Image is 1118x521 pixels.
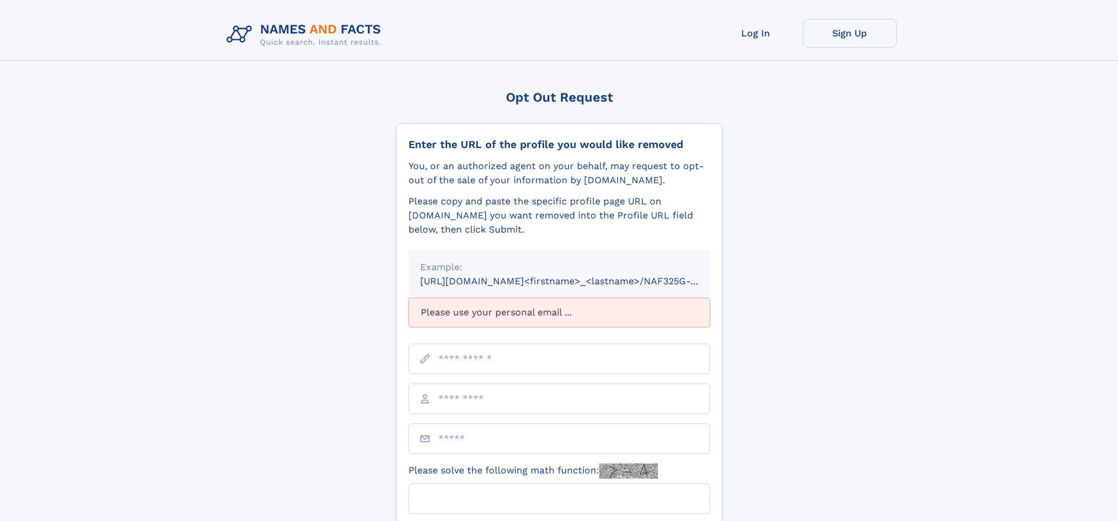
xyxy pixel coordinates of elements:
label: Please solve the following math function: [408,463,658,479]
a: Log In [709,19,803,48]
div: You, or an authorized agent on your behalf, may request to opt-out of the sale of your informatio... [408,159,710,187]
div: Please use your personal email ... [408,298,710,327]
div: Example: [420,260,698,274]
div: Enter the URL of the profile you would like removed [408,138,710,151]
div: Opt Out Request [396,90,722,105]
div: Please copy and paste the specific profile page URL on [DOMAIN_NAME] you want removed into the Pr... [408,194,710,237]
img: Logo Names and Facts [222,19,391,51]
a: Sign Up [803,19,897,48]
small: [URL][DOMAIN_NAME]<firstname>_<lastname>/NAF325G-xxxxxxxx [420,275,732,287]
